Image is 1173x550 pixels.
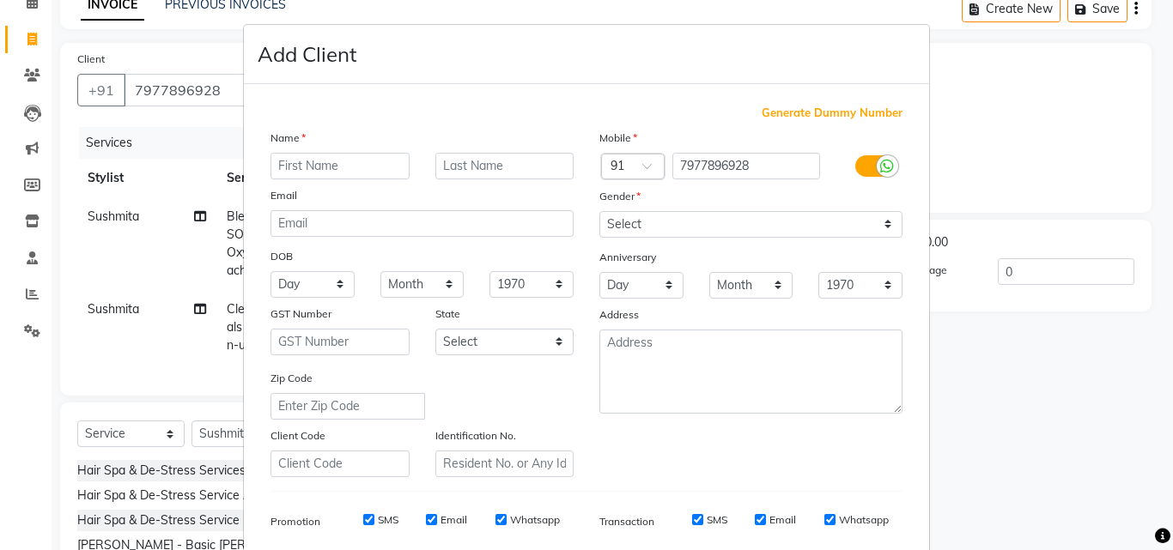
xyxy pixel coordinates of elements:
label: Name [270,130,306,146]
input: First Name [270,153,410,179]
label: Whatsapp [839,512,889,528]
label: Transaction [599,514,654,529]
label: Anniversary [599,250,656,265]
label: State [435,306,460,322]
label: SMS [378,512,398,528]
label: Whatsapp [510,512,560,528]
label: Email [270,188,297,203]
span: Generate Dummy Number [762,105,903,122]
label: Email [441,512,467,528]
input: Last Name [435,153,574,179]
label: Email [769,512,796,528]
label: SMS [707,512,727,528]
label: Gender [599,189,641,204]
label: Mobile [599,130,637,146]
input: Resident No. or Any Id [435,450,574,477]
label: DOB [270,249,293,264]
label: Client Code [270,428,325,444]
label: Zip Code [270,371,313,386]
input: Client Code [270,450,410,477]
label: Address [599,307,639,323]
input: Email [270,210,574,237]
h4: Add Client [258,39,356,70]
label: Promotion [270,514,320,529]
input: Mobile [672,153,821,179]
label: GST Number [270,306,331,322]
label: Identification No. [435,428,516,444]
input: Enter Zip Code [270,393,425,420]
input: GST Number [270,329,410,355]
